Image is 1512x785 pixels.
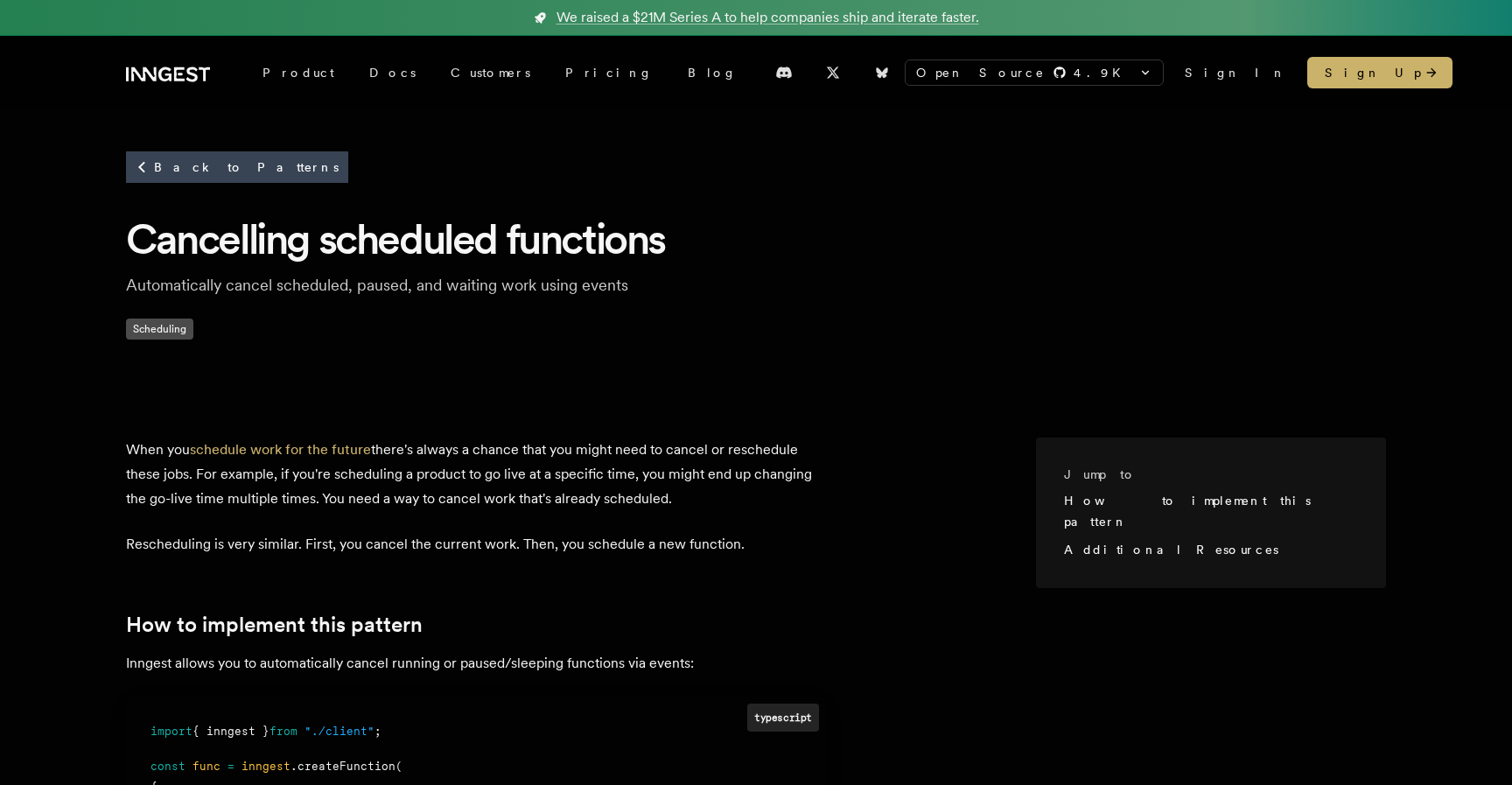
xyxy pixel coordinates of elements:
a: How to implement this pattern [1064,494,1311,529]
a: Docs [352,57,433,88]
span: ( [395,760,402,773]
div: typescript [747,704,819,731]
p: Rescheduling is very similar. First, you cancel the current work. Then, you schedule a new function. [126,532,826,557]
a: Bluesky [863,59,901,87]
a: Sign In [1185,64,1286,81]
h2: How to implement this pattern [126,613,826,637]
a: X [814,59,852,87]
span: .createFunction [290,760,395,773]
p: Automatically cancel scheduled, paused, and waiting work using events [126,273,686,298]
span: func [192,760,220,773]
h3: Jump to [1064,466,1344,483]
a: schedule work for the future [190,441,371,458]
a: Additional Resources [1064,543,1278,557]
p: Inngest allows you to automatically cancel running or paused/sleeping functions via events: [126,651,826,676]
span: = [227,760,234,773]
span: from [269,725,297,738]
span: Open Source [916,64,1046,81]
a: Customers [433,57,548,88]
span: We raised a $21M Series A to help companies ship and iterate faster. [556,7,979,28]
a: Pricing [548,57,670,88]
span: inngest [241,760,290,773]
span: "./client" [304,725,374,738]
span: Scheduling [126,319,193,340]
span: ; [374,725,381,738]
span: { inngest } [192,725,269,738]
div: Product [245,57,352,88]
span: const [150,760,185,773]
a: Discord [765,59,803,87]
a: Sign Up [1307,57,1452,88]
span: 4.9 K [1074,64,1131,81]
a: Blog [670,57,754,88]
h1: Cancelling scheduled functions [126,212,1386,266]
a: Back to Patterns [126,151,348,183]
span: import [150,725,192,738]
p: When you there's always a chance that you might need to cancel or reschedule these jobs. For exam... [126,438,826,511]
